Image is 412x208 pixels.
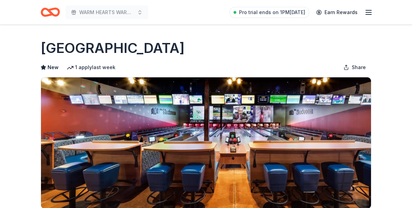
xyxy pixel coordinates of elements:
span: WARM HEARTS WARM COAT [79,8,134,17]
a: Pro trial ends on 1PM[DATE] [229,7,309,18]
div: 1 apply last week [67,63,115,72]
span: Share [352,63,366,72]
span: New [48,63,59,72]
span: Pro trial ends on 1PM[DATE] [239,8,305,17]
button: Share [338,61,371,74]
h1: [GEOGRAPHIC_DATA] [41,39,185,58]
a: Home [41,4,60,20]
a: Earn Rewards [312,6,362,19]
button: WARM HEARTS WARM COAT [65,6,148,19]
